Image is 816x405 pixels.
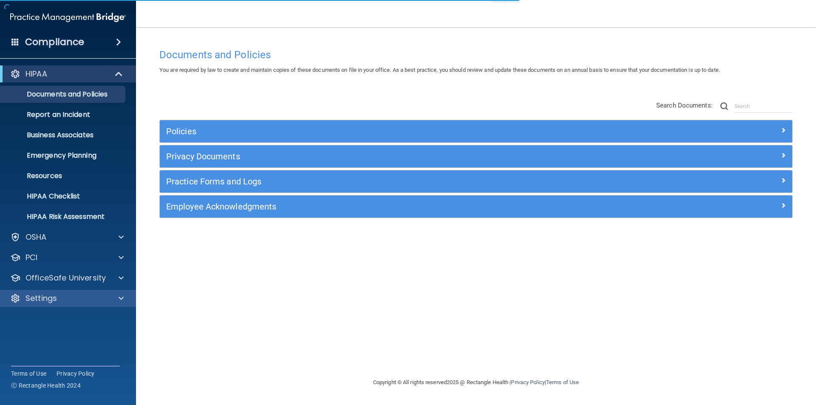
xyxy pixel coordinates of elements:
p: Business Associates [6,131,122,139]
span: You are required by law to create and maintain copies of these documents on file in your office. ... [159,67,720,73]
a: PCI [10,252,124,263]
a: Privacy Policy [57,369,95,378]
input: Search [734,100,793,113]
a: Policies [166,125,786,138]
a: Privacy Policy [511,379,544,385]
h5: Employee Acknowledgments [166,202,628,211]
h5: Policies [166,127,628,136]
a: Privacy Documents [166,150,786,163]
a: Terms of Use [11,369,46,378]
a: OfficeSafe University [10,273,124,283]
p: Report an Incident [6,110,122,119]
a: Practice Forms and Logs [166,175,786,188]
p: OfficeSafe University [25,273,106,283]
a: Terms of Use [546,379,579,385]
p: Documents and Policies [6,90,122,99]
span: Ⓒ Rectangle Health 2024 [11,381,81,390]
img: PMB logo [10,9,126,26]
p: Settings [25,293,57,303]
h5: Practice Forms and Logs [166,177,628,186]
p: HIPAA Risk Assessment [6,212,122,221]
a: Employee Acknowledgments [166,200,786,213]
h5: Privacy Documents [166,152,628,161]
h4: Documents and Policies [159,49,793,60]
div: Copyright © All rights reserved 2025 @ Rectangle Health | | [321,369,631,396]
p: Resources [6,172,122,180]
span: Search Documents: [656,102,713,109]
h4: Compliance [25,36,84,48]
a: HIPAA [10,69,123,79]
img: ic-search.3b580494.png [720,102,728,110]
a: OSHA [10,232,124,242]
p: HIPAA [25,69,47,79]
p: PCI [25,252,37,263]
iframe: Drift Widget Chat Controller [669,345,806,379]
p: HIPAA Checklist [6,192,122,201]
a: Settings [10,293,124,303]
p: Emergency Planning [6,151,122,160]
p: OSHA [25,232,47,242]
